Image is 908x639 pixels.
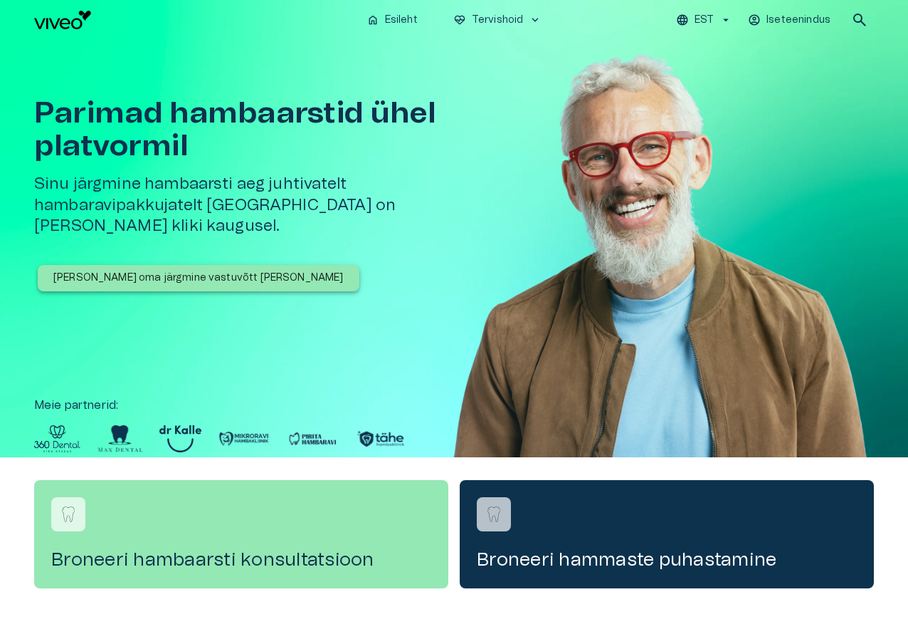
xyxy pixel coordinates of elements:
a: Navigate to service booking [460,480,874,588]
h4: Broneeri hammaste puhastamine [477,549,857,571]
img: Broneeri hambaarsti konsultatsioon logo [58,504,79,525]
p: Meie partnerid : [34,397,874,414]
img: Broneeri hammaste puhastamine logo [483,504,505,525]
button: Iseteenindus [746,10,834,31]
a: Navigate to homepage [34,11,355,29]
p: Iseteenindus [766,13,830,28]
p: EST [695,13,714,28]
img: Partner logo [97,425,142,452]
img: Partner logo [159,425,201,452]
p: Esileht [385,13,418,28]
h4: Broneeri hambaarsti konsultatsioon [51,549,431,571]
p: Tervishoid [472,13,524,28]
p: [PERSON_NAME] oma järgmine vastuvõtt [PERSON_NAME] [53,271,344,286]
button: EST [674,10,734,31]
button: ecg_heartTervishoidkeyboard_arrow_down [448,10,548,31]
span: search [851,11,868,28]
button: homeEsileht [361,10,425,31]
span: keyboard_arrow_down [529,14,542,26]
img: Partner logo [218,425,270,452]
button: open search modal [845,6,874,34]
img: Partner logo [34,425,80,452]
span: ecg_heart [453,14,466,26]
h5: Sinu järgmine hambaarsti aeg juhtivatelt hambaravipakkujatelt [GEOGRAPHIC_DATA] on [PERSON_NAME] ... [34,174,495,237]
span: home [366,14,379,26]
img: Man with glasses smiling [447,40,874,500]
h1: Parimad hambaarstid ühel platvormil [34,97,495,162]
img: Partner logo [287,425,338,452]
a: Navigate to service booking [34,480,448,588]
button: [PERSON_NAME] oma järgmine vastuvõtt [PERSON_NAME] [38,265,359,291]
img: Partner logo [355,425,406,452]
img: Viveo logo [34,11,91,29]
